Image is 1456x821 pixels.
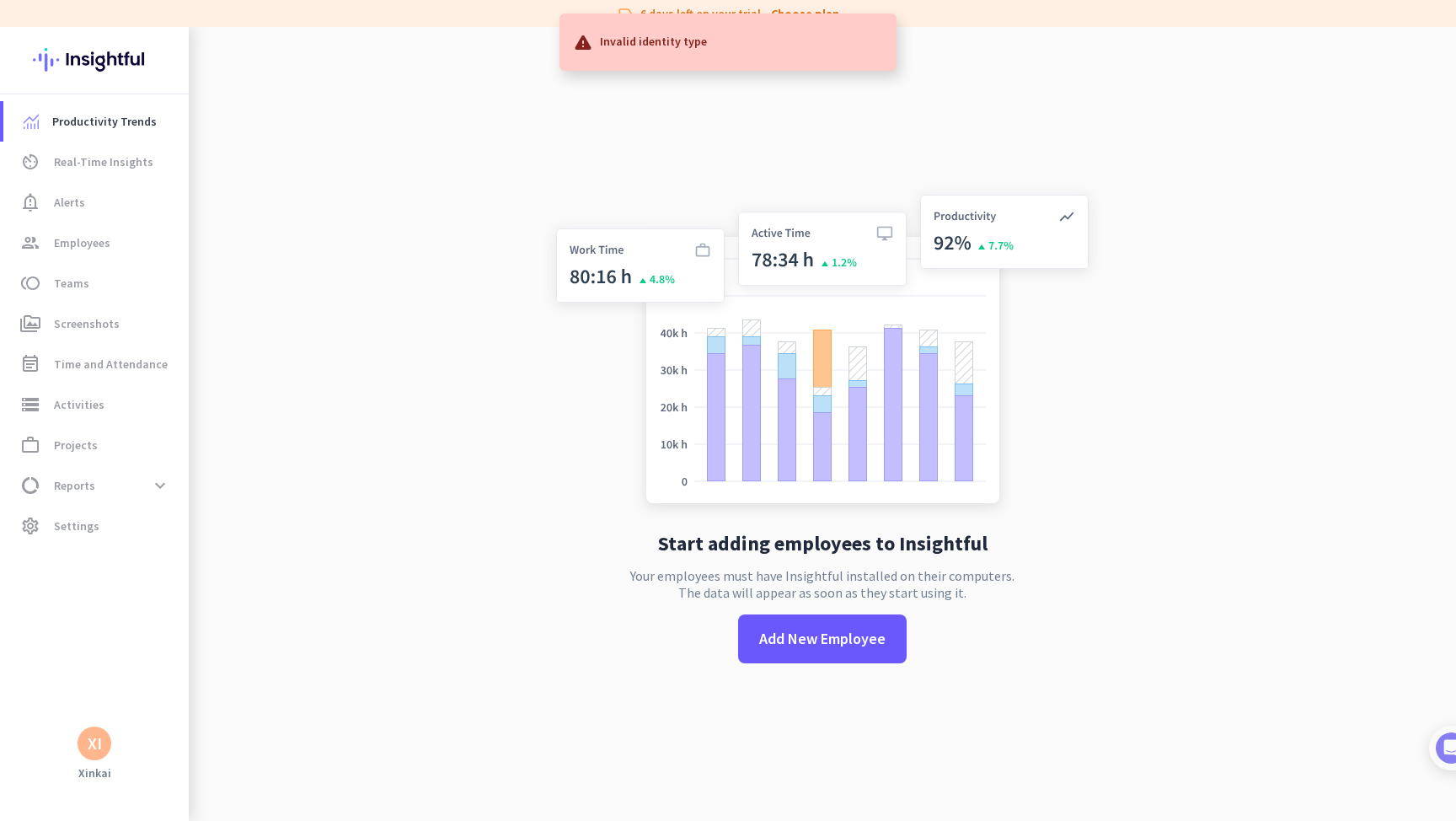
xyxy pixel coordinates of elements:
[20,435,40,455] i: work_outline
[20,152,40,172] i: av_timer
[771,5,839,22] a: Choose plan
[3,101,189,142] a: menu-itemProductivity Trends
[33,27,156,93] img: Insightful logo
[3,303,189,344] a: perm_mediaScreenshots
[54,516,99,536] span: Settings
[54,314,120,334] span: Screenshots
[54,394,104,415] span: Activities
[54,152,153,172] span: Real-Time Insights
[20,314,40,334] i: perm_media
[145,470,175,501] button: expand_more
[3,223,189,263] a: groupEmployees
[759,628,886,650] span: Add New Employee
[54,354,168,374] span: Time and Attendance
[52,111,157,131] span: Productivity Trends
[617,5,634,22] i: label
[54,435,98,455] span: Projects
[20,233,40,253] i: group
[3,344,189,384] a: event_noteTime and Attendance
[738,614,907,663] button: Add New Employee
[54,273,89,293] span: Teams
[658,534,988,554] h2: Start adding employees to Insightful
[3,263,189,303] a: tollTeams
[20,475,40,496] i: data_usage
[88,735,102,752] div: XI
[20,394,40,415] i: storage
[54,233,110,253] span: Employees
[20,516,40,536] i: settings
[3,465,189,506] a: data_usageReportsexpand_more
[24,114,39,129] img: menu-item
[600,32,707,49] p: Invalid identity type
[20,273,40,293] i: toll
[3,506,189,546] a: settingsSettings
[3,142,189,182] a: av_timerReal-Time Insights
[630,567,1014,601] p: Your employees must have Insightful installed on their computers. The data will appear as soon as...
[54,475,95,496] span: Reports
[3,384,189,425] a: storageActivities
[3,425,189,465] a: work_outlineProjects
[20,354,40,374] i: event_note
[54,192,85,212] span: Alerts
[20,192,40,212] i: notification_important
[3,182,189,223] a: notification_importantAlerts
[543,185,1101,520] img: no-search-results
